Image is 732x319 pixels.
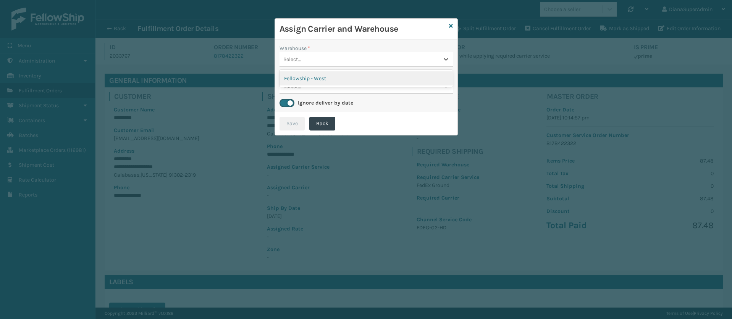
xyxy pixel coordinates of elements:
[280,71,453,85] div: Fellowship - West
[280,44,310,52] label: Warehouse
[280,23,446,35] h3: Assign Carrier and Warehouse
[283,55,301,63] div: Select...
[309,117,335,130] button: Back
[280,117,305,130] button: Save
[298,100,353,106] label: Ignore deliver by date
